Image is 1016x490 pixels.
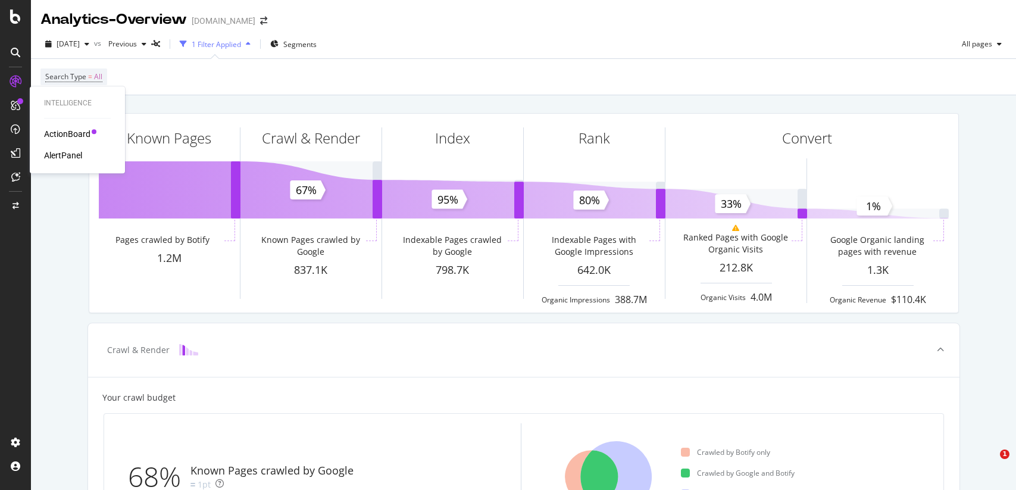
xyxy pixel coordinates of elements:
[957,39,992,49] span: All pages
[681,468,795,478] div: Crawled by Google and Botify
[192,15,255,27] div: [DOMAIN_NAME]
[44,149,82,161] a: AlertPanel
[579,128,610,148] div: Rank
[1000,450,1009,459] span: 1
[99,251,240,266] div: 1.2M
[542,295,610,305] div: Organic Impressions
[175,35,255,54] button: 1 Filter Applied
[257,234,364,258] div: Known Pages crawled by Google
[115,234,210,246] div: Pages crawled by Botify
[88,71,92,82] span: =
[190,483,195,486] img: Equal
[40,10,187,30] div: Analytics - Overview
[102,392,176,404] div: Your crawl budget
[94,68,102,85] span: All
[127,128,211,148] div: Known Pages
[382,263,523,278] div: 798.7K
[262,128,360,148] div: Crawl & Render
[524,263,665,278] div: 642.0K
[615,293,647,307] div: 388.7M
[104,35,151,54] button: Previous
[192,39,241,49] div: 1 Filter Applied
[57,39,80,49] span: 2025 Oct. 4th
[40,35,94,54] button: [DATE]
[399,234,505,258] div: Indexable Pages crawled by Google
[976,450,1004,478] iframe: Intercom live chat
[94,38,104,48] span: vs
[44,128,90,140] a: ActionBoard
[681,447,770,457] div: Crawled by Botify only
[240,263,382,278] div: 837.1K
[260,17,267,25] div: arrow-right-arrow-left
[190,463,354,479] div: Known Pages crawled by Google
[265,35,321,54] button: Segments
[957,35,1006,54] button: All pages
[540,234,647,258] div: Indexable Pages with Google Impressions
[44,98,111,108] div: Intelligence
[435,128,470,148] div: Index
[283,39,317,49] span: Segments
[45,71,86,82] span: Search Type
[179,344,198,355] img: block-icon
[107,344,170,356] div: Crawl & Render
[104,39,137,49] span: Previous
